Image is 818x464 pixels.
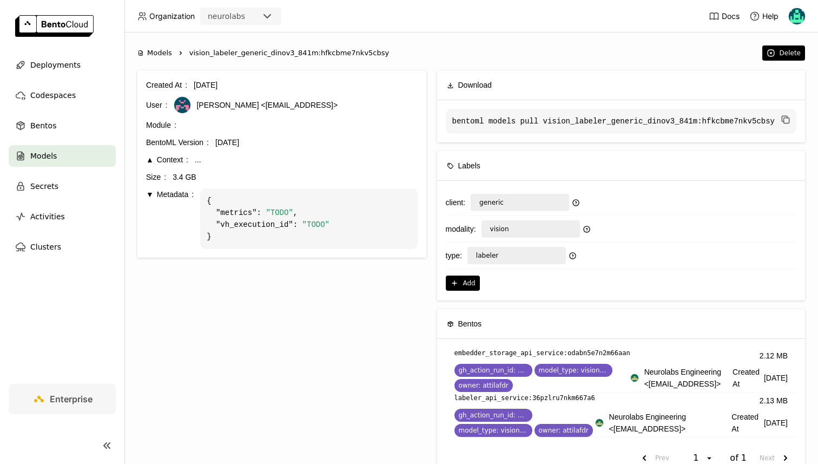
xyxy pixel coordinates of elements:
a: Docs [709,11,740,22]
nav: Breadcrumbs navigation [137,48,757,58]
span: model_type: vision_labeler_generic_dinov3_841m:hfkcbme7nkv5cbsy [459,426,528,435]
span: Organization [149,11,195,21]
input: Selected neurolabs. [246,11,247,22]
span: Models [147,48,172,58]
span: Labels [458,160,480,172]
div: ... [195,154,418,166]
div: type : [446,250,462,262]
a: Enterprise [9,384,116,414]
span: { [207,197,211,205]
p: embedder_storage_api_service : odabn5e7n2m66aan [454,348,630,358]
span: Neurolabs Engineering <[EMAIL_ADDRESS]> [644,366,728,390]
li: List item [446,348,797,393]
div: neurolabs [208,11,245,22]
span: Docs [722,11,740,21]
span: gh_action_run_id: 18187809376 [459,411,528,420]
span: model_type: vision_labeler_generic_dinov3_841m:hfkcbme7nkv5cbsy [539,366,608,375]
a: Clusters [9,236,116,258]
div: [DATE] [215,136,418,148]
li: List item [446,393,797,437]
span: Deployments [30,58,81,71]
span: "metrics" [216,208,257,217]
div: Created At [595,411,788,435]
span: [PERSON_NAME] <[EMAIL_ADDRESS]> [196,99,338,111]
code: bentoml models pull vision_labeler_generic_dinov3_841m:hfkcbme7nkv5cbsy [446,109,797,134]
div: Metadata [146,188,194,200]
svg: Plus [450,279,459,287]
span: Help [762,11,779,21]
div: 2.13 MB [760,395,788,407]
span: Activities [30,210,65,223]
div: BentoML Version [146,136,209,148]
span: Secrets [30,180,58,193]
div: Module [146,119,176,131]
span: "TODO" [302,220,329,229]
a: Deployments [9,54,116,76]
span: Enterprise [50,394,93,404]
div: 1 [690,453,705,463]
div: modality : [446,223,476,235]
div: client : [446,197,466,208]
a: Secrets [9,175,116,197]
div: 3.4 GB [173,171,417,183]
div: Models [137,48,172,58]
img: Calin Cojocaru [789,8,805,24]
div: Context [146,154,188,166]
div: Created At [146,79,187,91]
div: User [146,99,167,111]
img: Attila Fodor [174,97,190,113]
span: , [293,208,298,217]
span: [DATE] [194,81,217,89]
div: Size [146,171,166,183]
span: } [207,232,211,241]
span: : [293,220,298,229]
a: Bentos [9,115,116,136]
svg: Right [176,49,185,57]
span: Download [458,79,492,91]
span: owner: attilafdr [459,381,509,390]
span: of 1 [730,453,747,463]
span: [DATE] [764,417,788,429]
span: : [257,208,261,217]
svg: open [705,454,714,462]
span: gh_action_run_id: 18188369344 [459,366,528,375]
a: labeler_api_service:36pzlru7nkm667a6 [454,393,595,403]
span: owner: attilafdr [539,426,589,435]
a: Activities [9,206,116,227]
a: embedder_storage_api_service:odabn5e7n2m66aan [454,348,630,358]
img: logo [15,15,94,37]
span: Models [30,149,57,162]
span: Clusters [30,240,61,253]
img: Neurolabs Engineering [596,419,603,427]
span: [DATE] [764,372,788,384]
span: Bentos [30,119,56,132]
div: Help [749,11,779,22]
span: vision_labeler_generic_dinov3_841m:hfkcbme7nkv5cbsy [189,48,389,58]
span: Bentos [458,318,482,330]
a: Models [9,145,116,167]
div: Created At [630,366,788,390]
button: Delete [762,45,805,61]
span: "TODO" [266,208,293,217]
button: Add [446,276,480,291]
div: Delete [780,49,801,57]
p: labeler_api_service : 36pzlru7nkm667a6 [454,393,595,403]
span: Neurolabs Engineering <[EMAIL_ADDRESS]> [609,411,728,435]
span: Codespaces [30,89,76,102]
img: Neurolabs Engineering [631,374,638,382]
span: "vh_execution_id" [216,220,293,229]
div: 2.12 MB [760,350,788,362]
a: Codespaces [9,84,116,106]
